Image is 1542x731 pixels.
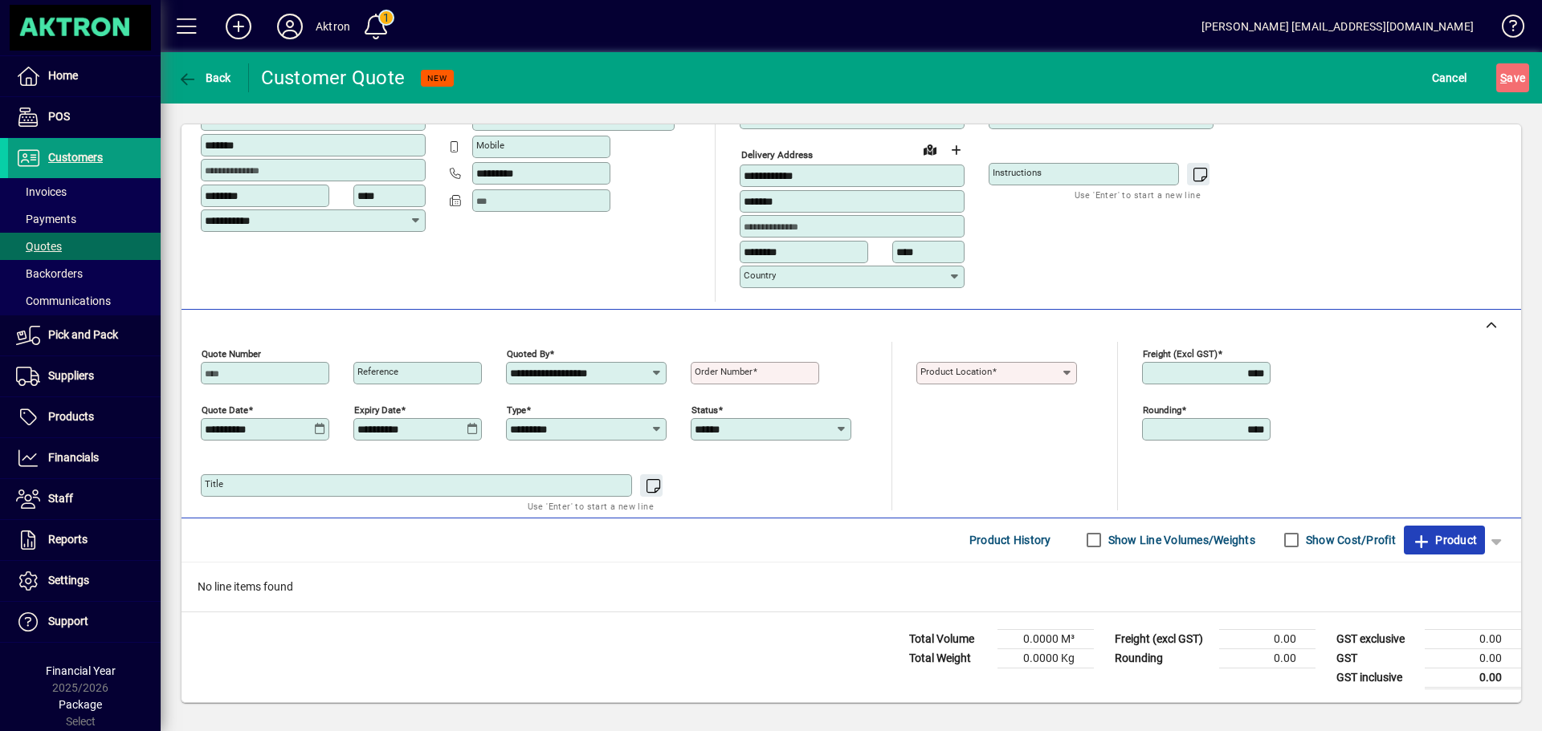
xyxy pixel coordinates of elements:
[901,629,997,648] td: Total Volume
[8,315,161,355] a: Pick and Pack
[16,185,67,198] span: Invoices
[202,404,248,415] mat-label: Quote date
[1075,185,1201,204] mat-hint: Use 'Enter' to start a new line
[357,366,398,377] mat-label: Reference
[1425,629,1521,648] td: 0.00
[1143,347,1218,359] mat-label: Freight (excl GST)
[48,410,94,423] span: Products
[8,233,161,260] a: Quotes
[48,110,70,123] span: POS
[969,527,1051,553] span: Product History
[8,438,161,478] a: Financials
[1500,71,1507,84] span: S
[354,404,401,415] mat-label: Expiry date
[316,14,350,39] div: Aktron
[1490,3,1522,55] a: Knowledge Base
[1328,648,1425,668] td: GST
[261,65,406,91] div: Customer Quote
[917,136,943,162] a: View on map
[8,397,161,437] a: Products
[48,492,73,505] span: Staff
[997,629,1094,648] td: 0.0000 M³
[1105,532,1255,548] label: Show Line Volumes/Weights
[1500,65,1525,91] span: ave
[48,533,88,546] span: Reports
[48,574,89,587] span: Settings
[48,328,118,341] span: Pick and Pack
[1303,532,1396,548] label: Show Cost/Profit
[943,137,969,163] button: Choose address
[8,178,161,205] a: Invoices
[48,151,103,164] span: Customers
[1201,14,1474,39] div: [PERSON_NAME] [EMAIL_ADDRESS][DOMAIN_NAME]
[48,69,78,82] span: Home
[205,478,223,489] mat-label: Title
[476,140,504,151] mat-label: Mobile
[16,267,83,280] span: Backorders
[1107,629,1219,648] td: Freight (excl GST)
[8,479,161,519] a: Staff
[8,260,161,287] a: Backorders
[997,648,1094,668] td: 0.0000 Kg
[691,404,718,415] mat-label: Status
[993,167,1042,178] mat-label: Instructions
[1219,629,1316,648] td: 0.00
[48,451,99,464] span: Financials
[901,648,997,668] td: Total Weight
[1107,648,1219,668] td: Rounding
[8,205,161,233] a: Payments
[16,213,76,225] span: Payments
[744,270,776,281] mat-label: Country
[1219,648,1316,668] td: 0.00
[46,664,116,677] span: Financial Year
[59,698,102,711] span: Package
[427,73,447,83] span: NEW
[1432,65,1467,91] span: Cancel
[963,526,1058,554] button: Product History
[507,347,549,359] mat-label: Quoted by
[1496,63,1529,92] button: Save
[695,366,753,377] mat-label: Order number
[213,12,264,41] button: Add
[1425,668,1521,688] td: 0.00
[161,63,249,92] app-page-header-button: Back
[48,615,88,627] span: Support
[8,56,161,96] a: Home
[8,287,161,315] a: Communications
[920,366,992,377] mat-label: Product location
[8,356,161,396] a: Suppliers
[1425,648,1521,668] td: 0.00
[16,294,111,307] span: Communications
[8,602,161,642] a: Support
[1412,527,1477,553] span: Product
[528,497,654,515] mat-hint: Use 'Enter' to start a new line
[1328,668,1425,688] td: GST inclusive
[177,71,231,84] span: Back
[202,347,261,359] mat-label: Quote number
[1143,404,1181,415] mat-label: Rounding
[8,97,161,137] a: POS
[1404,526,1485,554] button: Product
[16,240,62,253] span: Quotes
[264,12,316,41] button: Profile
[8,561,161,601] a: Settings
[182,562,1521,611] div: No line items found
[48,369,94,382] span: Suppliers
[1428,63,1471,92] button: Cancel
[507,404,526,415] mat-label: Type
[8,520,161,560] a: Reports
[1328,629,1425,648] td: GST exclusive
[173,63,235,92] button: Back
